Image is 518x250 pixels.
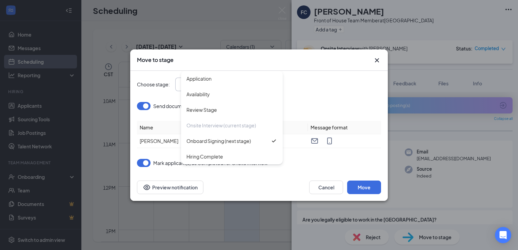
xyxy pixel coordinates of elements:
[186,75,212,82] div: Application
[143,183,151,191] svg: Eye
[311,137,319,145] svg: Email
[495,227,511,243] div: Open Intercom Messenger
[373,56,381,64] button: Close
[186,137,251,145] div: Onboard Signing (next stage)
[137,121,235,134] th: Name
[153,102,258,110] span: Send document signature request to applicant?
[153,159,268,167] span: Mark applicant(s) as Completed for Onsite Interview
[186,106,217,113] div: Review Stage
[186,90,210,98] div: Availability
[271,138,277,144] svg: Checkmark
[137,181,203,194] button: Preview notificationEye
[347,181,381,194] button: Move
[325,137,334,145] svg: MobileSms
[140,137,178,145] span: [PERSON_NAME]
[373,56,381,64] svg: Cross
[186,153,223,160] div: Hiring Complete
[309,181,343,194] button: Cancel
[137,56,174,64] h3: Move to stage
[308,121,381,134] th: Message format
[137,81,170,88] span: Choose stage :
[186,122,256,129] div: Onsite Interview (current stage)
